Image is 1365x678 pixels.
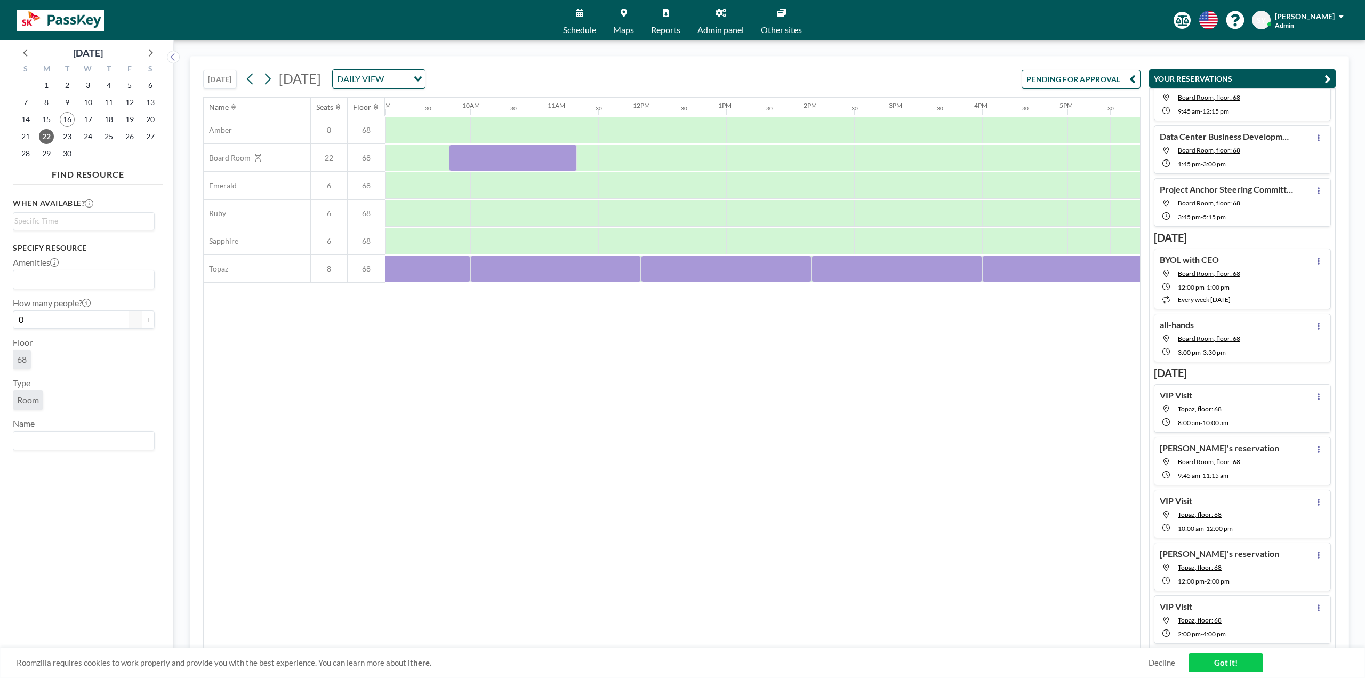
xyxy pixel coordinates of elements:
span: 5:15 PM [1203,213,1226,221]
div: M [36,63,57,77]
span: Sunday, September 28, 2025 [18,146,33,161]
div: 3PM [889,101,902,109]
span: Wednesday, September 24, 2025 [81,129,95,144]
h4: all-hands [1160,320,1194,330]
span: Topaz, floor: 68 [1178,563,1222,571]
span: Tuesday, September 23, 2025 [60,129,75,144]
a: Decline [1149,658,1175,668]
span: Friday, September 19, 2025 [122,112,137,127]
div: 30 [510,105,517,112]
span: 12:00 PM [1206,524,1233,532]
span: Board Room, floor: 68 [1178,334,1240,342]
div: Search for option [13,213,154,229]
span: - [1200,107,1202,115]
div: Search for option [13,270,154,289]
span: 12:00 PM [1178,283,1205,291]
h4: [PERSON_NAME]'s reservation [1160,443,1279,453]
span: Ruby [204,209,226,218]
img: organization-logo [17,10,104,31]
div: 2PM [804,101,817,109]
span: Monday, September 8, 2025 [39,95,54,110]
div: 30 [1107,105,1114,112]
span: - [1201,630,1203,638]
span: 2:00 PM [1178,630,1201,638]
span: Reports [651,26,680,34]
span: 1:45 PM [1178,160,1201,168]
span: 8:00 AM [1178,419,1200,427]
input: Search for option [387,72,407,86]
span: Thursday, September 18, 2025 [101,112,116,127]
div: 30 [937,105,943,112]
span: - [1200,419,1202,427]
div: 30 [852,105,858,112]
span: 1:00 PM [1207,283,1230,291]
button: - [129,310,142,329]
span: Board Room [204,153,251,163]
div: [DATE] [73,45,103,60]
span: Tuesday, September 30, 2025 [60,146,75,161]
span: 3:30 PM [1203,348,1226,356]
label: Floor [13,337,33,348]
div: 10AM [462,101,480,109]
span: Board Room, floor: 68 [1178,269,1240,277]
span: 6 [311,181,347,190]
div: W [78,63,99,77]
span: 3:00 PM [1203,160,1226,168]
button: PENDING FOR APPROVAL [1022,70,1141,89]
div: T [98,63,119,77]
span: 10:00 AM [1202,419,1228,427]
span: 9:45 AM [1178,472,1200,480]
span: Friday, September 5, 2025 [122,78,137,93]
span: 68 [348,209,385,218]
span: 68 [348,236,385,246]
h4: VIP Visit [1160,496,1192,506]
span: 6 [311,209,347,218]
div: 5PM [1059,101,1073,109]
span: Tuesday, September 16, 2025 [60,112,75,127]
span: Saturday, September 6, 2025 [143,78,158,93]
h3: [DATE] [1154,231,1331,244]
a: Got it! [1189,653,1263,672]
span: 2:00 PM [1207,577,1230,585]
span: Sunday, September 7, 2025 [18,95,33,110]
div: 11AM [548,101,565,109]
span: 68 [348,181,385,190]
input: Search for option [14,215,148,227]
span: Board Room, floor: 68 [1178,93,1240,101]
span: Emerald [204,181,237,190]
span: Board Room, floor: 68 [1178,458,1240,466]
span: DAILY VIEW [335,72,386,86]
span: [PERSON_NAME] [1275,12,1335,21]
a: here. [413,658,431,667]
span: - [1201,348,1203,356]
span: 8 [311,264,347,274]
span: 8 [311,125,347,135]
span: 4:00 PM [1203,630,1226,638]
span: Wednesday, September 10, 2025 [81,95,95,110]
h4: VIP Visit [1160,390,1192,401]
input: Search for option [14,434,148,448]
h3: [DATE] [1154,366,1331,380]
span: 68 [348,264,385,274]
h4: [PERSON_NAME]'s reservation [1160,548,1279,559]
div: Name [209,102,229,112]
h4: VIP Visit [1160,601,1192,612]
div: 30 [681,105,687,112]
div: 12PM [633,101,650,109]
span: Saturday, September 13, 2025 [143,95,158,110]
label: Amenities [13,257,59,268]
span: Schedule [563,26,596,34]
div: 30 [425,105,431,112]
span: Thursday, September 11, 2025 [101,95,116,110]
span: Wednesday, September 17, 2025 [81,112,95,127]
span: Amber [204,125,232,135]
span: Topaz, floor: 68 [1178,616,1222,624]
span: 9:45 AM [1178,107,1200,115]
span: - [1200,472,1202,480]
span: Topaz, floor: 68 [1178,405,1222,413]
span: Monday, September 1, 2025 [39,78,54,93]
span: Thursday, September 4, 2025 [101,78,116,93]
span: Friday, September 26, 2025 [122,129,137,144]
span: Tuesday, September 9, 2025 [60,95,75,110]
span: Friday, September 12, 2025 [122,95,137,110]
